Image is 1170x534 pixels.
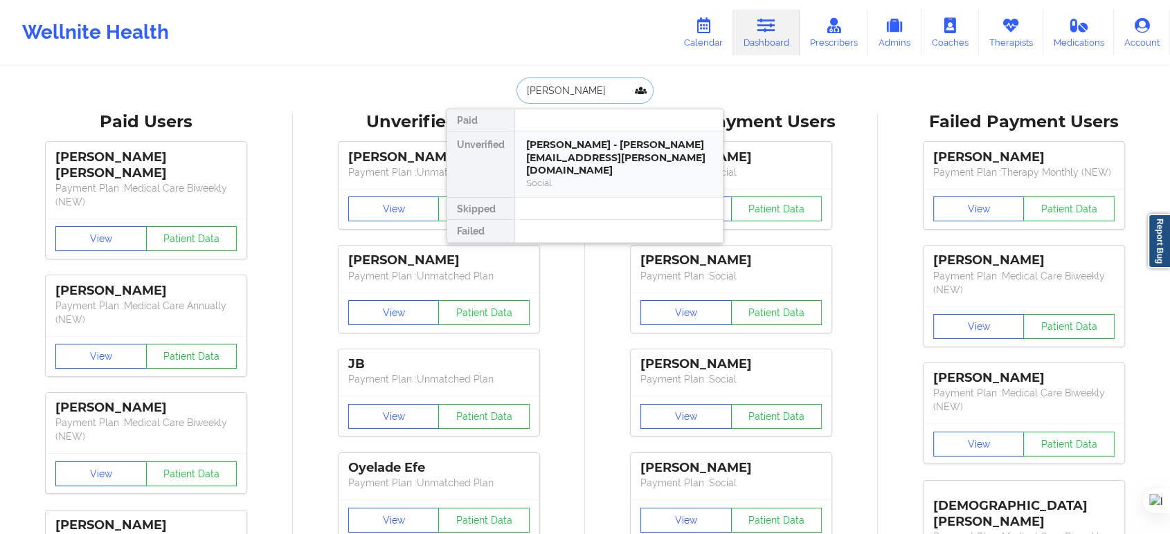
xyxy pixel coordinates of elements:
a: Account [1114,10,1170,55]
button: View [348,508,440,533]
button: Patient Data [438,196,530,221]
p: Payment Plan : Therapy Monthly (NEW) [933,165,1115,179]
div: Failed Payment Users [888,111,1161,133]
div: Social [526,177,712,189]
p: Payment Plan : Medical Care Biweekly (NEW) [55,416,237,443]
div: [PERSON_NAME] [55,283,237,299]
button: Patient Data [438,508,530,533]
a: Admins [867,10,921,55]
button: View [348,300,440,325]
button: Patient Data [731,196,822,221]
p: Payment Plan : Unmatched Plan [348,476,530,490]
button: Patient Data [731,508,822,533]
button: Patient Data [146,226,237,251]
button: View [348,404,440,429]
div: [PERSON_NAME] [933,149,1115,165]
div: [PERSON_NAME] [640,356,822,372]
div: [PERSON_NAME] [348,149,530,165]
div: Skipped Payment Users [595,111,868,133]
button: View [55,226,147,251]
p: Payment Plan : Social [640,269,822,283]
p: Payment Plan : Unmatched Plan [348,372,530,386]
div: Paid Users [10,111,283,133]
p: Payment Plan : Social [640,165,822,179]
p: Payment Plan : Medical Care Annually (NEW) [55,299,237,326]
button: View [55,461,147,486]
button: Patient Data [1023,196,1115,221]
a: Dashboard [733,10,800,55]
div: Failed [447,220,514,242]
div: [PERSON_NAME] - [PERSON_NAME][EMAIL_ADDRESS][PERSON_NAME][DOMAIN_NAME] [526,138,712,177]
div: [PERSON_NAME] [55,400,237,416]
div: Unverified Users [303,111,576,133]
button: View [933,314,1025,339]
button: Patient Data [438,404,530,429]
button: View [55,344,147,369]
a: Report Bug [1148,214,1170,268]
div: [PERSON_NAME] [933,252,1115,268]
div: Skipped [447,198,514,220]
div: Oyelade Efe [348,460,530,476]
a: Prescribers [800,10,868,55]
button: View [933,196,1025,221]
p: Payment Plan : Medical Care Biweekly (NEW) [933,269,1115,297]
button: View [640,404,732,429]
button: Patient Data [438,300,530,325]
div: [PERSON_NAME] [PERSON_NAME] [55,149,237,181]
div: [PERSON_NAME] [933,370,1115,386]
a: Calendar [674,10,733,55]
button: Patient Data [146,461,237,486]
button: View [640,300,732,325]
div: [PERSON_NAME] [640,252,822,268]
div: [PERSON_NAME] [348,252,530,268]
div: [PERSON_NAME] [640,149,822,165]
p: Payment Plan : Social [640,372,822,386]
a: Therapists [979,10,1043,55]
p: Payment Plan : Unmatched Plan [348,269,530,283]
a: Coaches [921,10,979,55]
a: Medications [1043,10,1115,55]
div: [PERSON_NAME] [640,460,822,476]
p: Payment Plan : Medical Care Biweekly (NEW) [55,181,237,209]
button: View [640,508,732,533]
div: Unverified [447,131,514,198]
div: [DEMOGRAPHIC_DATA][PERSON_NAME] [933,488,1115,530]
p: Payment Plan : Unmatched Plan [348,165,530,179]
button: Patient Data [1023,432,1115,457]
button: View [348,196,440,221]
p: Payment Plan : Social [640,476,822,490]
div: [PERSON_NAME] [55,517,237,533]
button: Patient Data [1023,314,1115,339]
button: Patient Data [731,300,822,325]
p: Payment Plan : Medical Care Biweekly (NEW) [933,386,1115,414]
button: Patient Data [146,344,237,369]
button: View [933,432,1025,457]
button: Patient Data [731,404,822,429]
div: Paid [447,109,514,131]
div: JB [348,356,530,372]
